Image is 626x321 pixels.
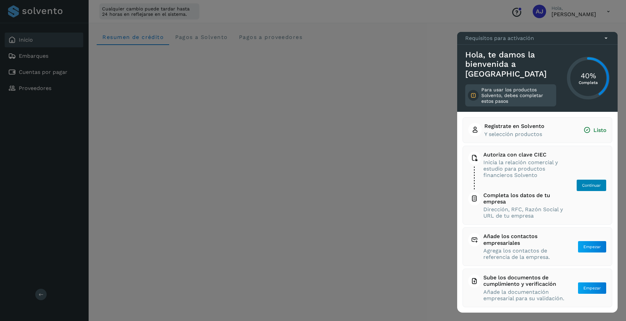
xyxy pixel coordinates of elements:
span: Añade los contactos empresariales [483,233,565,246]
p: Requisitos para activación [465,35,534,41]
span: Sube los documentos de cumplimiento y verificación [483,274,565,287]
span: Agrega los contactos de referencia de la empresa. [483,247,565,260]
span: Registrate en Solvento [484,123,544,129]
span: Continuar [582,182,601,188]
div: Requisitos para activación [457,32,618,45]
span: Añade la documentación empresarial para su validación. [483,289,565,302]
span: Empezar [583,285,601,291]
span: Listo [583,127,607,134]
button: Empezar [578,241,607,253]
p: Completa [579,80,598,85]
button: Registrate en SolventoY selección productosListo [468,123,607,137]
span: Y selección productos [484,131,544,137]
button: Sube los documentos de cumplimiento y verificaciónAñade la documentación empresarial para su vali... [468,274,607,302]
h3: Hola, te damos la bienvenida a [GEOGRAPHIC_DATA] [465,50,556,79]
span: Autoriza con clave CIEC [483,151,564,158]
p: Para usar los productos Solvento, debes completar estos pasos [481,87,553,104]
button: Añade los contactos empresarialesAgrega los contactos de referencia de la empresa.Empezar [468,233,607,260]
span: Dirección, RFC, Razón Social y URL de tu empresa [483,206,564,219]
span: Inicia la relación comercial y estudio para productos financieros Solvento [483,159,564,179]
h3: 40% [579,72,598,80]
span: Empezar [583,244,601,250]
button: Continuar [576,179,607,191]
button: Empezar [578,282,607,294]
button: Autoriza con clave CIECInicia la relación comercial y estudio para productos financieros Solvento... [468,151,607,219]
span: Completa los datos de tu empresa [483,192,564,205]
